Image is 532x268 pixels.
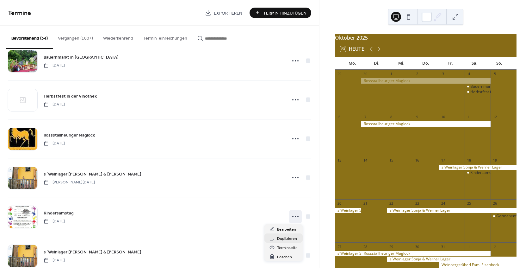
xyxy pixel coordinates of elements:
div: Herbstfest in der Vinothek [470,89,516,95]
button: Termin-einreichungen [138,26,192,48]
div: 31 [441,244,445,249]
div: 29 [389,244,393,249]
div: 7 [363,115,368,119]
div: So. [487,57,511,70]
div: 2 [492,244,497,249]
div: Kindersamstag [470,170,497,175]
a: Herbstfest in der Vinothek [44,93,97,100]
div: 2 [415,72,419,76]
button: 23Heute [338,45,367,54]
div: Rossstallheuriger Maglock [361,121,491,127]
span: Bearbeiten [277,226,296,233]
div: Sa. [462,57,487,70]
div: Do. [413,57,438,70]
button: Bevorstehend (34) [6,26,53,49]
div: Mi. [389,57,413,70]
div: s´Weinlager Sonja & Werner Lager [335,251,361,256]
div: Fr. [438,57,462,70]
span: [DATE] [44,141,65,146]
div: s´Weinlager Sonja & Werner Lager [335,208,361,213]
div: s´Weinlager Sonja & Werner Lager [439,165,517,170]
div: Bauernmarkt in Elsarn [465,84,491,89]
div: Kindersamstag [465,170,491,175]
div: 30 [415,244,419,249]
button: Termin Hinzufügen [250,8,311,18]
div: 20 [337,201,342,206]
div: 11 [467,115,471,119]
div: 23 [415,201,419,206]
div: Di. [365,57,389,70]
div: s´Weinlager Sonja & Werner Lager [387,257,517,262]
div: Mo. [340,57,364,70]
div: 8 [389,115,393,119]
div: Weinbergstüberl Fam. Eisenbock [439,262,517,268]
span: Terminseite [277,245,298,251]
span: s´Weinlager [PERSON_NAME] & [PERSON_NAME] [44,249,141,256]
div: 4 [467,72,471,76]
div: Germanenfest Elsarn [491,214,517,219]
div: 28 [363,244,368,249]
div: 17 [441,158,445,163]
div: Rossstallheuriger Maglock [361,78,491,84]
div: 30 [363,72,368,76]
div: 25 [467,201,471,206]
span: Rossstallheuriger Maglock [44,132,95,139]
a: s´Weinlager [PERSON_NAME] & [PERSON_NAME] [44,170,141,178]
div: 29 [337,72,342,76]
div: 1 [389,72,393,76]
a: Kindersamstag [44,209,74,217]
a: Exportieren [200,8,247,18]
div: 15 [389,158,393,163]
span: Exportieren [214,10,242,16]
span: [DATE] [44,63,65,68]
div: 16 [415,158,419,163]
div: Herbstfest in der Vinothek [465,89,491,95]
div: Rossstallheuriger Maglock [361,251,491,256]
span: Termin Hinzufügen [263,10,306,16]
a: Bauernmarkt in [GEOGRAPHIC_DATA] [44,54,119,61]
span: [PERSON_NAME][DATE] [44,180,95,185]
div: 3 [441,72,445,76]
span: [DATE] [44,219,65,224]
span: [DATE] [44,102,65,107]
span: Bauernmarkt in [GEOGRAPHIC_DATA] [44,54,119,61]
div: 13 [337,158,342,163]
div: 21 [363,201,368,206]
div: 9 [415,115,419,119]
div: 14 [363,158,368,163]
button: Vergangen (100+) [53,26,98,48]
span: Duplizieren [277,235,297,242]
span: s´Weinlager [PERSON_NAME] & [PERSON_NAME] [44,171,141,178]
div: s´Weinlager Sonja & Werner Lager [387,208,517,213]
div: 1 [467,244,471,249]
span: Löschen [277,254,292,260]
span: [DATE] [44,258,65,263]
span: Herbstfest in der Vinothek [44,93,97,100]
div: 10 [441,115,445,119]
div: 27 [337,244,342,249]
div: 19 [492,158,497,163]
div: 5 [492,72,497,76]
a: s´Weinlager [PERSON_NAME] & [PERSON_NAME] [44,248,141,256]
div: Oktober 2025 [335,34,517,41]
span: Termine [8,7,31,19]
div: 26 [492,201,497,206]
div: 24 [441,201,445,206]
button: Wiederkehrend [98,26,138,48]
div: 22 [389,201,393,206]
a: Rossstallheuriger Maglock [44,131,95,139]
div: 18 [467,158,471,163]
div: 12 [492,115,497,119]
span: Kindersamstag [44,210,74,217]
div: 6 [337,115,342,119]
